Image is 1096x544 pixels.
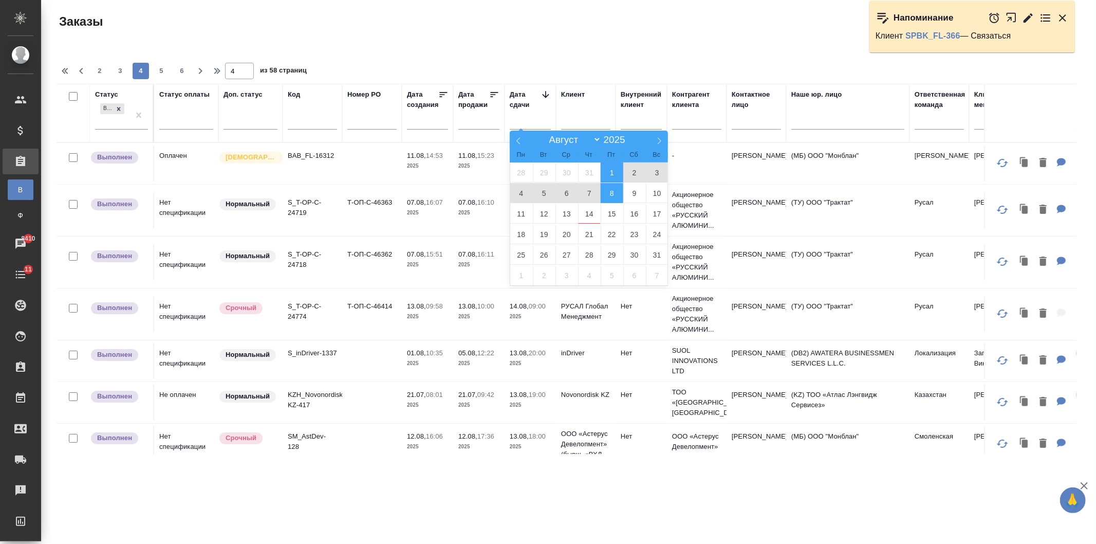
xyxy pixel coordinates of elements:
[407,358,448,369] p: 2025
[226,433,256,443] p: Срочный
[909,426,969,462] td: Смоленская
[226,199,270,209] p: Нормальный
[458,89,489,110] div: Дата продажи
[407,89,438,110] div: Дата создания
[601,265,623,285] span: Сентябрь 5, 2025
[174,63,190,79] button: 6
[458,152,477,159] p: 11.08,
[218,348,277,362] div: Статус по умолчанию для стандартных заказов
[510,152,532,158] span: Пн
[672,431,721,452] p: ООО «Астерус Девелопмент»
[510,89,541,110] div: Дата сдачи
[342,296,402,332] td: Т-ОП-С-46414
[407,400,448,410] p: 2025
[601,162,623,183] span: Август 1, 2025
[786,244,909,280] td: (ТУ) ООО "Трактат"
[555,162,578,183] span: Июль 30, 2025
[154,146,218,182] td: Оплачен
[1034,392,1052,413] button: Удалить
[477,198,494,206] p: 16:10
[1034,251,1052,273] button: Удалить
[90,390,148,404] div: Выставляет ПМ после сдачи и проведения начислений. Последний этап для ПМа
[426,152,443,159] p: 14:53
[990,348,1015,373] button: Обновить
[18,264,38,275] span: 11
[974,89,1024,110] div: Клиентские менеджеры
[510,391,529,398] p: 13.08,
[407,198,426,206] p: 07.08,
[288,151,337,161] p: BAB_FL-16312
[477,302,494,310] p: 10:00
[969,146,1029,182] td: [PERSON_NAME]
[458,349,477,357] p: 05.08,
[218,431,277,445] div: Выставляется автоматически, если на указанный объем услуг необходимо больше времени в стандартном...
[672,242,721,283] p: Акционерное общество «РУССКИЙ АЛЮМИНИ...
[458,161,499,171] p: 2025
[646,265,668,285] span: Сентябрь 7, 2025
[112,66,128,76] span: 3
[477,152,494,159] p: 15:23
[990,197,1015,222] button: Обновить
[342,192,402,228] td: Т-ОП-С-46363
[407,250,426,258] p: 07.08,
[90,348,148,362] div: Выставляет ПМ после сдачи и проведения начислений. Последний этап для ПМа
[510,442,551,452] p: 2025
[97,152,132,162] p: Выполнен
[218,249,277,263] div: Статус по умолчанию для стандартных заказов
[529,349,546,357] p: 20:00
[407,161,448,171] p: 2025
[226,251,270,261] p: Нормальный
[969,343,1029,379] td: Загородних Виктория
[990,249,1015,274] button: Обновить
[426,391,443,398] p: 08:01
[458,442,499,452] p: 2025
[407,349,426,357] p: 01.08,
[561,301,610,322] p: РУСАЛ Глобал Менеджмент
[561,89,585,100] div: Клиент
[154,244,218,280] td: Нет спецификации
[426,432,443,440] p: 16:06
[426,349,443,357] p: 10:35
[97,251,132,261] p: Выполнен
[623,162,646,183] span: Август 2, 2025
[90,151,148,165] div: Выставляет ПМ после сдачи и проведения начислений. Последний этап для ПМа
[226,303,256,313] p: Срочный
[477,391,494,398] p: 09:42
[218,151,277,165] div: Выставляется автоматически для первых 3 заказов нового контактного лица. Особое внимание
[672,89,721,110] div: Контрагент клиента
[288,390,337,410] p: KZH_Novonordisk-KZ-417
[218,301,277,315] div: Выставляется автоматически, если на указанный объем услуг необходимо больше времени в стандартном...
[226,152,277,162] p: [DEMOGRAPHIC_DATA]
[288,197,337,218] p: S_T-OP-C-24719
[988,12,1000,24] button: Отложить
[288,348,337,358] p: S_inDriver-1337
[510,183,533,203] span: Август 4, 2025
[915,89,965,110] div: Ответственная команда
[288,89,300,100] div: Код
[578,224,601,244] span: Август 21, 2025
[97,433,132,443] p: Выполнен
[112,63,128,79] button: 3
[533,265,555,285] span: Сентябрь 2, 2025
[990,301,1015,326] button: Обновить
[13,210,28,221] span: Ф
[1064,489,1082,511] span: 🙏
[623,204,646,224] span: Август 16, 2025
[97,350,132,360] p: Выполнен
[97,303,132,313] p: Выполнен
[426,250,443,258] p: 15:51
[458,198,477,206] p: 07.08,
[458,302,477,310] p: 13.08,
[544,134,601,146] select: Month
[510,204,533,224] span: Август 11, 2025
[578,204,601,224] span: Август 14, 2025
[672,190,721,231] p: Акционерное общество «РУССКИЙ АЛЮМИНИ...
[224,89,263,100] div: Доп. статус
[8,205,33,226] a: Ф
[969,385,1029,421] td: [PERSON_NAME]
[159,89,210,100] div: Статус оплаты
[458,432,477,440] p: 12.08,
[90,301,148,315] div: Выставляет ПМ после сдачи и проведения начислений. Последний этап для ПМа
[646,224,668,244] span: Август 24, 2025
[909,385,969,421] td: Казахстан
